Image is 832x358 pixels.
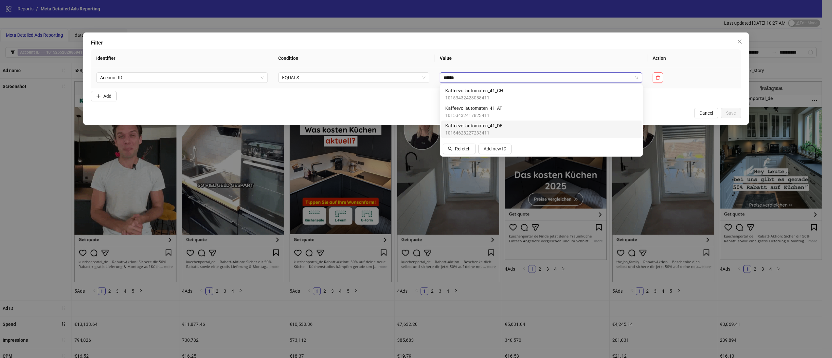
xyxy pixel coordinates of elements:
[435,49,647,67] th: Value
[699,110,713,116] span: Cancel
[282,73,425,83] span: EQUALS
[445,112,502,119] span: 10153432417823411
[484,146,506,151] span: Add new ID
[647,49,741,67] th: Action
[441,121,642,138] div: Kaffeevollautomaten_41_DE
[91,91,117,101] button: Add
[721,108,741,118] button: Save
[103,94,111,99] span: Add
[91,49,273,67] th: Identifier
[694,108,718,118] button: Cancel
[445,87,503,94] span: Kaffeevollautomaten_41_CH
[441,85,642,103] div: Kaffeevollautomaten_41_CH
[737,39,742,44] span: close
[445,122,502,129] span: Kaffeevollautomaten_41_DE
[96,94,101,98] span: plus
[448,147,452,151] span: search
[441,103,642,121] div: Kaffeevollautomaten_41_AT
[273,49,435,67] th: Condition
[734,36,745,47] button: Close
[656,75,660,80] span: delete
[100,73,264,83] span: Account ID
[91,39,741,47] div: Filter
[443,144,476,154] button: Refetch
[455,146,471,151] span: Refetch
[445,129,502,136] span: 10154628227233411
[445,105,502,112] span: Kaffeevollautomaten_41_AT
[478,144,512,154] button: Add new ID
[445,94,503,101] span: 10153432423088411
